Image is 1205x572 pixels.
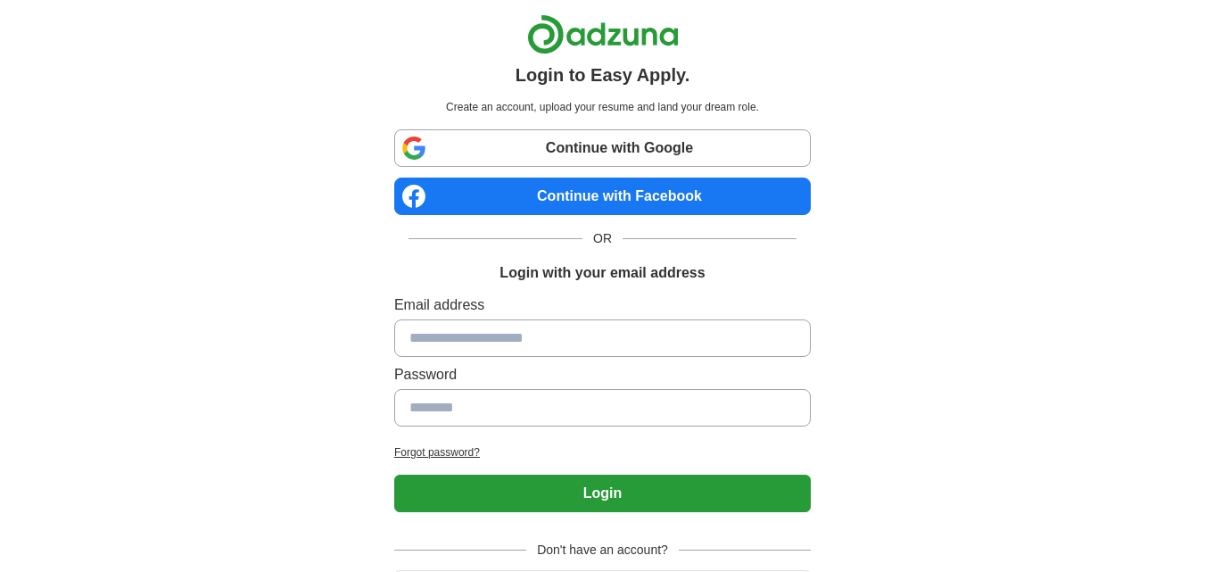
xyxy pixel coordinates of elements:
[394,178,811,215] a: Continue with Facebook
[394,294,811,316] label: Email address
[516,62,690,88] h1: Login to Easy Apply.
[394,129,811,167] a: Continue with Google
[499,262,705,284] h1: Login with your email address
[527,14,679,54] img: Adzuna logo
[394,444,811,460] a: Forgot password?
[582,229,623,248] span: OR
[394,475,811,512] button: Login
[394,364,811,385] label: Password
[398,99,807,115] p: Create an account, upload your resume and land your dream role.
[526,541,679,560] span: Don't have an account?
